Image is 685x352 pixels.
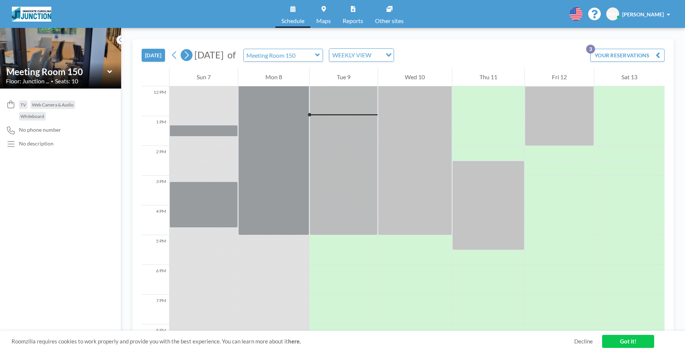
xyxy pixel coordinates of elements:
span: Schedule [281,18,304,24]
div: 2 PM [142,146,169,176]
button: [DATE] [142,49,165,62]
span: Floor: Junction ... [6,77,49,85]
a: here. [288,338,301,345]
div: 3 PM [142,176,169,205]
span: Maps [316,18,331,24]
span: Seats: 10 [55,77,78,85]
div: Sun 7 [169,68,238,86]
span: Other sites [375,18,404,24]
input: Search for option [374,50,381,60]
a: Decline [574,338,593,345]
div: Search for option [329,49,394,61]
span: Web Camera & Audio [32,102,74,108]
a: Got it! [602,335,654,348]
p: 3 [586,45,595,54]
span: of [227,49,236,61]
div: 6 PM [142,265,169,295]
div: 7 PM [142,295,169,324]
span: MH [608,11,617,17]
span: Whiteboard [20,113,44,119]
span: Reports [343,18,363,24]
div: 5 PM [142,235,169,265]
div: Tue 9 [310,68,378,86]
div: Wed 10 [378,68,452,86]
div: Fri 12 [525,68,594,86]
div: Thu 11 [452,68,524,86]
span: [PERSON_NAME] [622,11,664,17]
input: Meeting Room 150 [244,49,315,61]
img: organization-logo [12,7,51,22]
button: YOUR RESERVATIONS3 [590,49,665,62]
span: TV [20,102,26,108]
div: 12 PM [142,86,169,116]
input: Meeting Room 150 [6,66,107,77]
span: WEEKLY VIEW [331,50,373,60]
div: Mon 8 [238,68,309,86]
span: Roomzilla requires cookies to work properly and provide you with the best experience. You can lea... [12,338,574,345]
div: No description [19,140,54,147]
div: 1 PM [142,116,169,146]
span: [DATE] [194,49,224,60]
span: • [51,79,53,84]
div: 4 PM [142,205,169,235]
span: No phone number [19,127,61,133]
div: Sat 13 [594,68,665,86]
